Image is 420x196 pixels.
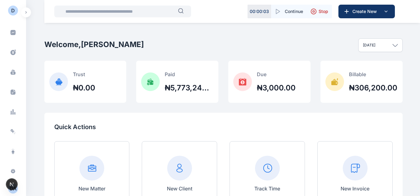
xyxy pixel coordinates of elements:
[285,8,303,15] span: Continue
[167,185,192,192] p: New Client
[4,184,22,194] button: DA
[338,5,395,18] button: Create New
[271,5,307,18] button: Continue
[319,8,328,15] span: Stop
[363,43,375,48] p: [DATE]
[11,7,15,14] div: D
[257,83,296,93] h2: ₦3,000.00
[54,123,393,131] p: Quick Actions
[254,185,280,192] p: Track Time
[257,71,296,78] p: Due
[165,71,213,78] p: Paid
[250,8,269,15] p: 00 : 00 : 03
[350,8,382,15] span: Create New
[73,71,95,78] p: Trust
[307,5,332,18] button: Stop
[44,40,144,50] h2: Welcome, [PERSON_NAME]
[341,185,369,192] p: New Invoice
[73,83,95,93] h2: ₦0.00
[349,71,397,78] p: Billable
[78,185,105,192] p: New Matter
[165,83,213,93] h2: ₦5,773,243.00
[8,7,18,17] button: D
[349,83,397,93] h2: ₦306,200.00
